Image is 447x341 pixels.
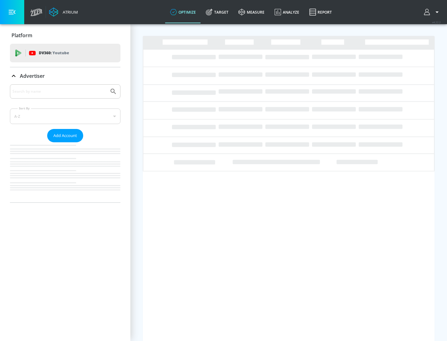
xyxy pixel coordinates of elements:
a: Analyze [269,1,304,23]
a: Report [304,1,337,23]
input: Search by name [12,87,106,95]
a: Atrium [49,7,78,17]
p: Platform [11,32,32,39]
span: Add Account [53,132,77,139]
div: Atrium [60,9,78,15]
div: Platform [10,27,120,44]
a: Target [201,1,233,23]
p: DV360: [39,50,69,56]
div: Advertiser [10,84,120,202]
p: Advertiser [20,73,45,79]
button: Add Account [47,129,83,142]
span: v 4.22.2 [432,20,441,24]
a: optimize [165,1,201,23]
div: DV360: Youtube [10,44,120,62]
a: measure [233,1,269,23]
div: A-Z [10,108,120,124]
div: Advertiser [10,67,120,85]
label: Sort By [18,106,31,110]
p: Youtube [52,50,69,56]
nav: list of Advertiser [10,142,120,202]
